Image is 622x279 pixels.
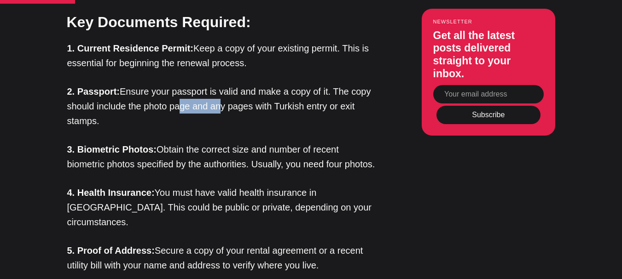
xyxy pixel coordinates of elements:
[436,105,541,124] button: Subscribe
[67,185,376,229] p: You must have valid health insurance in [GEOGRAPHIC_DATA]. This could be public or private, depen...
[67,245,155,256] strong: 5. Proof of Address:
[433,29,544,80] h3: Get all the latest posts delivered straight to your inbox.
[67,243,376,273] p: Secure a copy of your rental agreement or a recent utility bill with your name and address to ver...
[67,41,376,70] p: Keep a copy of your existing permit. This is essential for beginning the renewal process.
[433,85,544,103] input: Your email address
[433,18,544,24] small: Newsletter
[67,43,194,53] strong: 1. Current Residence Permit:
[67,144,157,154] strong: 3. Biometric Photos:
[67,188,155,198] strong: 4. Health Insurance:
[67,142,376,171] p: Obtain the correct size and number of recent biometric photos specified by the authorities. Usual...
[67,86,120,97] strong: 2. Passport:
[67,14,251,30] strong: Key Documents Required:
[67,84,376,128] p: Ensure your passport is valid and make a copy of it. The copy should include the photo page and a...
